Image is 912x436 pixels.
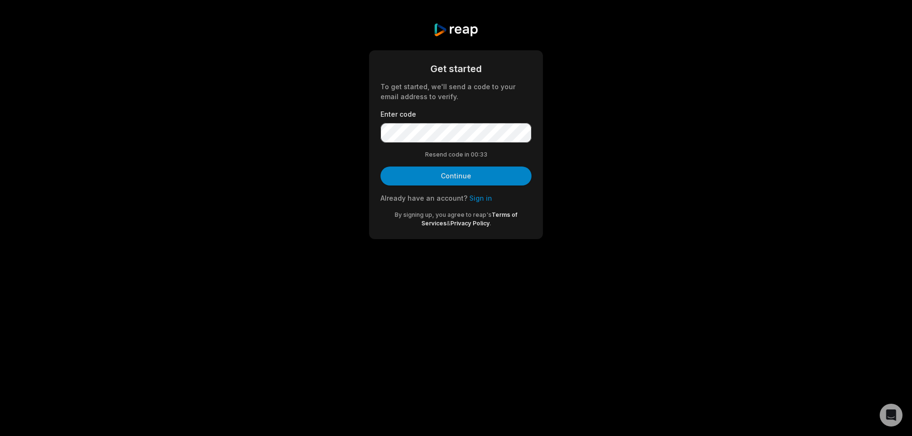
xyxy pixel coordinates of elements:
[380,109,532,119] label: Enter code
[490,220,491,227] span: .
[395,211,492,218] span: By signing up, you agree to reap's
[880,404,902,427] div: Open Intercom Messenger
[446,220,450,227] span: &
[480,150,487,159] span: 33
[380,82,532,102] div: To get started, we'll send a code to your email address to verify.
[421,211,518,227] a: Terms of Services
[380,150,532,159] div: Resend code in 00:
[380,62,532,76] div: Get started
[433,23,478,37] img: reap
[380,194,467,202] span: Already have an account?
[469,194,492,202] a: Sign in
[380,167,532,186] button: Continue
[450,220,490,227] a: Privacy Policy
